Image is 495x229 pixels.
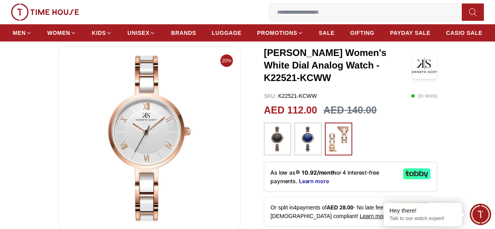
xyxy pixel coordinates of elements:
span: 20% [220,54,233,67]
span: PROMOTIONS [257,29,297,37]
h3: [PERSON_NAME] Women's White Dial Analog Watch - K22521-KCWW [264,47,412,84]
div: Or split in 4 payments of - No late fees, [DEMOGRAPHIC_DATA] compliant! [264,197,437,227]
span: SALE [319,29,335,37]
img: ... [268,126,287,151]
a: KIDS [92,26,112,40]
span: Learn more [360,213,388,219]
span: UNISEX [128,29,149,37]
span: AED 28.00 [326,204,353,211]
a: WOMEN [47,26,76,40]
img: Kenneth Scott Women's White Dial Analog Watch - K22521-KCWW [412,52,437,79]
span: BRANDS [171,29,196,37]
p: Talk to our watch expert! [389,215,456,222]
span: LUGGAGE [212,29,241,37]
img: ... [298,126,318,151]
img: Kenneth Scott Women's Black Dial Analog Watch - K22521-KCBB [65,53,234,223]
span: KIDS [92,29,106,37]
img: Tamara [397,202,430,213]
a: PROMOTIONS [257,26,303,40]
div: Chat Widget [470,204,491,225]
a: LUGGAGE [212,26,241,40]
a: CASIO SALE [446,26,482,40]
span: CASIO SALE [446,29,482,37]
span: PAYDAY SALE [390,29,430,37]
a: PAYDAY SALE [390,26,430,40]
span: SKU : [264,93,277,99]
p: ( In stock ) [411,92,437,100]
a: SALE [319,26,335,40]
p: K22521-KCWW [264,92,317,100]
a: MEN [13,26,32,40]
a: BRANDS [171,26,196,40]
h3: AED 140.00 [323,103,376,118]
h2: AED 112.00 [264,103,317,118]
a: UNISEX [128,26,155,40]
a: GIFTING [350,26,374,40]
img: ... [11,4,79,21]
img: ... [329,126,348,151]
span: GIFTING [350,29,374,37]
span: MEN [13,29,26,37]
div: Hey there! [389,207,456,215]
span: WOMEN [47,29,70,37]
